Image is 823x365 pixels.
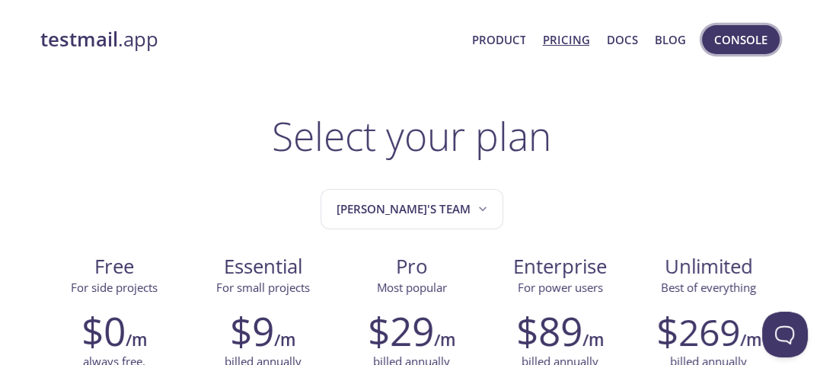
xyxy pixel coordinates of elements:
[498,254,622,280] span: Enterprise
[321,189,503,229] button: Nitesh's team
[518,280,603,295] span: For power users
[607,30,638,50] a: Docs
[377,280,447,295] span: Most popular
[678,307,740,357] span: 269
[71,280,158,295] span: For side projects
[762,312,808,357] iframe: Help Scout Beacon - Open
[740,327,761,353] h6: /m
[702,25,780,54] button: Console
[655,30,686,50] a: Blog
[272,113,551,158] h1: Select your plan
[216,280,310,295] span: For small projects
[368,308,434,354] h2: $29
[40,26,118,53] strong: testmail
[230,308,274,354] h2: $9
[201,254,325,280] span: Essential
[126,327,147,353] h6: /m
[582,327,604,353] h6: /m
[516,308,582,354] h2: $89
[714,30,767,50] span: Console
[542,30,589,50] a: Pricing
[274,327,295,353] h6: /m
[665,253,753,280] span: Unlimited
[53,254,177,280] span: Free
[656,308,740,354] h2: $
[81,308,126,354] h2: $0
[40,27,460,53] a: testmail.app
[337,199,490,219] span: [PERSON_NAME]'s team
[661,280,756,295] span: Best of everything
[349,254,474,280] span: Pro
[434,327,455,353] h6: /m
[471,30,525,50] a: Product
